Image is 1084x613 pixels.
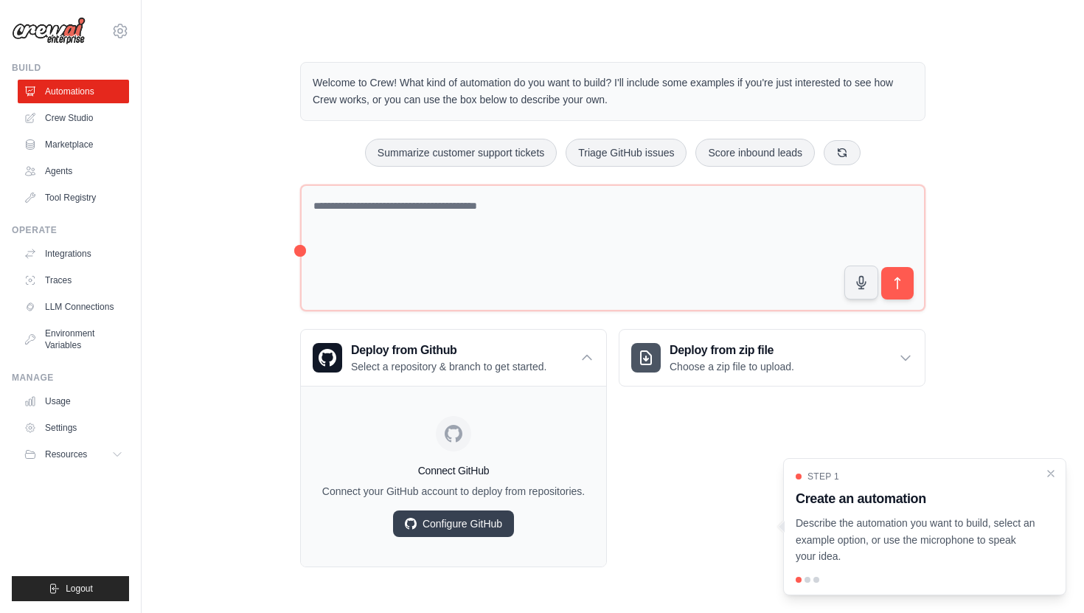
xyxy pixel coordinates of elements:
p: Choose a zip file to upload. [670,359,794,374]
a: Configure GitHub [393,510,514,537]
button: Logout [12,576,129,601]
a: Marketplace [18,133,129,156]
p: Describe the automation you want to build, select an example option, or use the microphone to spe... [796,515,1036,565]
a: Environment Variables [18,322,129,357]
span: Logout [66,583,93,595]
div: Operate [12,224,129,236]
button: Summarize customer support tickets [365,139,557,167]
a: Tool Registry [18,186,129,209]
a: Traces [18,269,129,292]
div: 채팅 위젯 [1010,542,1084,613]
iframe: Chat Widget [1010,542,1084,613]
a: Automations [18,80,129,103]
h4: Connect GitHub [313,463,594,478]
h3: Create an automation [796,488,1036,509]
span: Step 1 [807,471,839,482]
button: Triage GitHub issues [566,139,687,167]
img: Logo [12,17,86,45]
a: Usage [18,389,129,413]
div: Manage [12,372,129,384]
div: Build [12,62,129,74]
p: Select a repository & branch to get started. [351,359,546,374]
a: Integrations [18,242,129,266]
a: Settings [18,416,129,440]
p: Connect your GitHub account to deploy from repositories. [313,484,594,499]
a: Agents [18,159,129,183]
button: Score inbound leads [695,139,815,167]
span: Resources [45,449,87,460]
a: Crew Studio [18,106,129,130]
button: Close walkthrough [1045,468,1057,479]
a: LLM Connections [18,295,129,319]
h3: Deploy from zip file [670,342,794,359]
p: Welcome to Crew! What kind of automation do you want to build? I'll include some examples if you'... [313,75,913,108]
h3: Deploy from Github [351,342,546,359]
button: Resources [18,443,129,466]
